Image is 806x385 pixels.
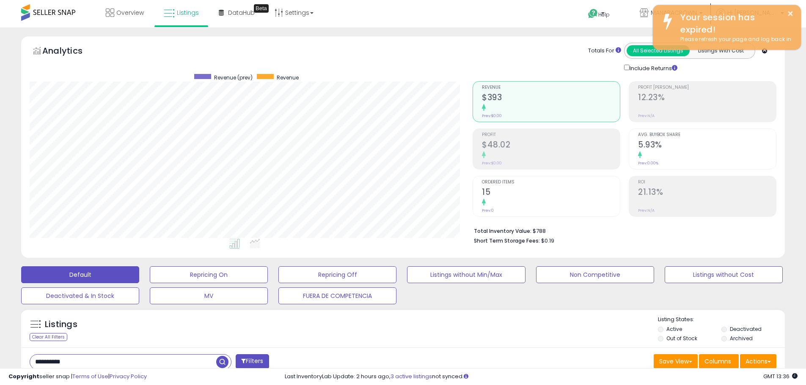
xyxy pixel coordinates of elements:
[482,85,620,90] span: Revenue
[482,208,494,213] small: Prev: 0
[627,45,690,56] button: All Selected Listings
[150,287,268,304] button: MV
[278,266,396,283] button: Repricing Off
[588,8,598,19] i: Get Help
[541,237,554,245] span: $0.19
[42,45,99,59] h5: Analytics
[666,335,697,342] label: Out of Stock
[730,325,762,333] label: Deactivated
[116,8,144,17] span: Overview
[674,11,795,35] div: Your session has expired!
[699,354,739,369] button: Columns
[277,74,299,81] span: Revenue
[638,161,658,166] small: Prev: 0.00%
[285,373,798,381] div: Last InventoryLab Update: 2 hours ago, not synced.
[110,372,147,380] a: Privacy Policy
[45,319,77,330] h5: Listings
[787,8,794,19] button: ×
[536,266,654,283] button: Non Competitive
[177,8,199,17] span: Listings
[665,266,783,283] button: Listings without Cost
[638,180,776,185] span: ROI
[21,287,139,304] button: Deactivated & In Stock
[651,8,697,17] span: MANARACROWN
[482,133,620,137] span: Profit
[482,187,620,199] h2: 15
[8,372,39,380] strong: Copyright
[30,333,67,341] div: Clear All Filters
[474,237,540,244] b: Short Term Storage Fees:
[482,161,502,166] small: Prev: $0.00
[740,354,776,369] button: Actions
[254,4,269,13] div: Tooltip anchor
[763,372,798,380] span: 2025-08-12 13:36 GMT
[638,140,776,151] h2: 5.93%
[391,372,432,380] a: 3 active listings
[236,354,269,369] button: Filters
[8,373,147,381] div: seller snap | |
[474,225,770,235] li: $788
[482,113,502,118] small: Prev: $0.00
[638,187,776,199] h2: 21.13%
[407,266,525,283] button: Listings without Min/Max
[638,93,776,104] h2: 12.23%
[588,47,621,55] div: Totals For
[474,227,531,235] b: Total Inventory Value:
[150,266,268,283] button: Repricing On
[654,354,698,369] button: Save View
[704,357,731,366] span: Columns
[72,372,108,380] a: Terms of Use
[482,140,620,151] h2: $48.02
[674,35,795,44] div: Please refresh your page and log back in
[666,325,682,333] label: Active
[638,113,655,118] small: Prev: N/A
[618,63,688,73] div: Include Returns
[689,45,752,56] button: Listings With Cost
[730,335,753,342] label: Archived
[638,208,655,213] small: Prev: N/A
[638,133,776,137] span: Avg. Buybox Share
[638,85,776,90] span: Profit [PERSON_NAME]
[21,266,139,283] button: Default
[658,316,785,324] p: Listing States:
[482,93,620,104] h2: $393
[598,11,610,18] span: Help
[482,180,620,185] span: Ordered Items
[214,74,253,81] span: Revenue (prev)
[228,8,255,17] span: DataHub
[278,287,396,304] button: FUERA DE COMPETENCIA
[581,2,626,27] a: Help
